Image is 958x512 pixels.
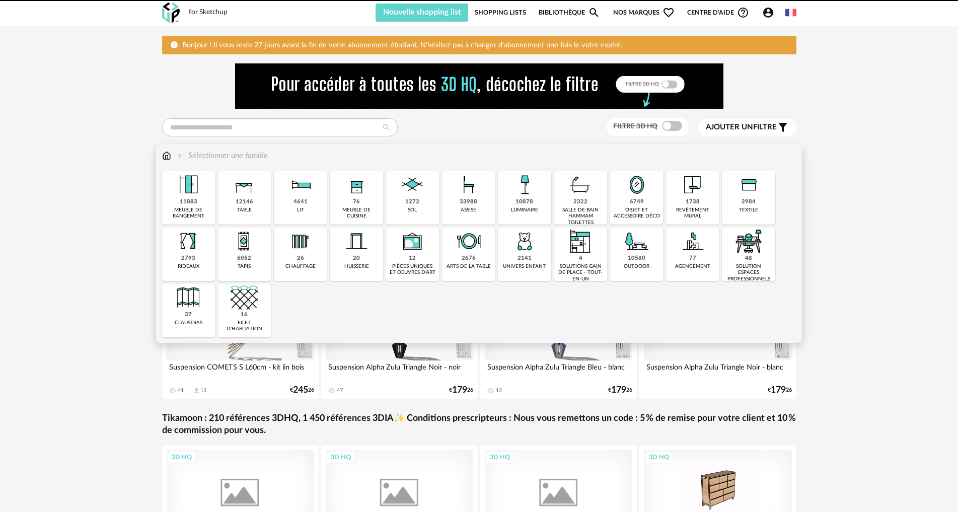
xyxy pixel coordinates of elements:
[238,263,251,270] div: tapis
[608,387,632,394] div: € 26
[290,387,314,394] div: € 26
[461,207,476,213] div: assise
[725,263,772,283] div: solution espaces professionnels
[236,198,253,206] div: 12146
[343,171,370,198] img: Rangement.png
[449,387,473,394] div: € 26
[644,451,674,464] div: 3D HQ
[162,150,171,162] img: svg+xml;base64,PHN2ZyB3aWR0aD0iMTYiIGhlaWdodD0iMTciIHZpZXdCb3g9IjAgMCAxNiAxNyIgZmlsbD0ibm9uZSIgeG...
[515,198,533,206] div: 10878
[178,263,199,270] div: rideaux
[567,228,594,255] img: ToutEnUn.png
[557,207,604,227] div: salle de bain hammam toilettes
[579,255,582,262] div: 4
[687,7,749,19] span: Centre d'aideHelp Circle Outline icon
[462,255,476,262] div: 2676
[344,263,369,270] div: huisserie
[485,360,633,381] div: Suspension Alpha Zulu Triangle Bleu - blanc
[785,7,796,18] img: fr
[237,255,251,262] div: 6052
[460,198,477,206] div: 33988
[762,7,774,19] span: Account Circle icon
[175,228,202,255] img: Rideaux.png
[675,263,710,270] div: agencement
[455,171,482,198] img: Assise.png
[231,284,258,311] img: filet.png
[745,255,752,262] div: 48
[399,171,426,198] img: Sol.png
[475,4,526,22] a: Shopping Lists
[762,7,779,19] span: Account Circle icon
[176,150,184,162] img: svg+xml;base64,PHN2ZyB3aWR0aD0iMTYiIGhlaWdodD0iMTYiIHZpZXdCb3g9IjAgMCAxNiAxNiIgZmlsbD0ibm9uZSIgeG...
[353,255,360,262] div: 20
[452,387,467,394] span: 179
[293,387,308,394] span: 245
[447,263,491,270] div: arts de la table
[706,123,753,131] span: Ajouter un
[167,360,315,381] div: Suspension COMETS S L60cm - kit lin bois
[567,171,594,198] img: Salle%20de%20bain.png
[175,171,202,198] img: Meuble%20de%20rangement.png
[624,263,649,270] div: outdoor
[182,41,622,49] span: Bonjour ! Il vous reste 27 jours avant la fin de votre abonnement étudiant. N'hésitez pas à chang...
[193,387,200,394] span: Download icon
[686,198,700,206] div: 1738
[623,171,650,198] img: Miroir.png
[706,122,777,132] span: filtre
[237,207,252,213] div: table
[241,311,248,319] div: 16
[200,387,206,394] div: 13
[285,263,316,270] div: chauffage
[162,3,180,23] img: OXP
[613,207,660,220] div: objet et accessoire déco
[383,8,461,16] span: Nouvelle shopping list
[737,7,749,19] span: Help Circle Outline icon
[628,255,645,262] div: 10580
[503,263,546,270] div: univers enfant
[185,311,192,319] div: 37
[613,123,657,130] span: Filtre 3D HQ
[181,255,195,262] div: 2793
[739,207,758,213] div: textile
[455,228,482,255] img: ArtTable.png
[287,228,314,255] img: Radiateur.png
[167,451,196,464] div: 3D HQ
[777,121,789,133] span: Filter icon
[511,228,538,255] img: UniversEnfant.png
[511,171,538,198] img: Luminaire.png
[326,451,355,464] div: 3D HQ
[485,451,514,464] div: 3D HQ
[287,171,314,198] img: Literie.png
[231,228,258,255] img: Tapis.png
[408,207,417,213] div: sol
[175,320,202,326] div: claustras
[669,207,716,220] div: revêtement mural
[409,255,416,262] div: 12
[511,207,538,213] div: luminaire
[623,228,650,255] img: Outdoor.png
[698,119,796,136] button: Ajouter unfiltre Filter icon
[221,320,268,333] div: filet d'habitation
[231,171,258,198] img: Table.png
[405,198,419,206] div: 1272
[297,255,304,262] div: 26
[768,387,792,394] div: € 26
[175,284,202,311] img: Cloison.png
[326,360,474,381] div: Suspension Alpha Zulu Triangle Noir - noir
[613,4,675,22] span: Nos marques
[611,387,626,394] span: 179
[644,360,792,381] div: Suspension Alpha Zulu Triangle Noir - blanc
[165,207,212,220] div: meuble de rangement
[573,198,587,206] div: 2322
[399,228,426,255] img: UniqueOeuvre.png
[742,198,756,206] div: 2984
[293,198,308,206] div: 4641
[679,228,706,255] img: Agencement.png
[189,8,228,17] div: for Sketchup
[297,207,304,213] div: lit
[735,228,762,255] img: espace-de-travail.png
[735,171,762,198] img: Textile.png
[771,387,786,394] span: 179
[176,150,268,162] div: Sélectionner une famille
[162,413,796,436] a: Tikamoon : 210 références 3DHQ, 1 450 références 3DIA✨ Conditions prescripteurs : Nous vous remet...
